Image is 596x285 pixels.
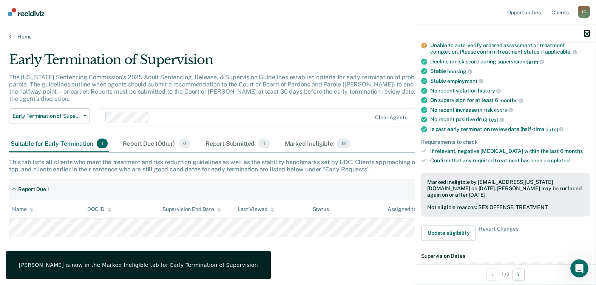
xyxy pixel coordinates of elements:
[283,136,352,152] div: Marked Ineligible
[29,234,46,240] span: Home
[8,8,44,16] img: Recidiviz
[447,68,472,74] span: housing
[15,66,136,79] p: How can we help?
[179,139,190,148] span: 0
[526,59,544,65] span: term
[430,116,590,123] div: No recent positive drug
[76,216,151,246] button: Messages
[9,159,587,173] div: This tab lists all clients who meet the treatment and risk reduction guidelines as well as the st...
[18,186,46,193] div: Report Due
[162,206,221,213] div: Supervision End Date
[100,234,127,240] span: Messages
[544,157,570,163] span: completed
[430,42,590,55] div: Unable to auto-verify ordered assessment or treatment completion. Please confirm treatment status...
[15,14,57,26] img: logo
[430,148,590,154] div: If relevant, negative [MEDICAL_DATA] within the last 6
[337,139,350,148] span: 12
[430,157,590,164] div: Confirm that any required treatment has been
[388,206,423,213] div: Assigned to
[578,6,590,18] button: Profile dropdown button
[430,77,590,84] div: Stable
[313,206,329,213] div: Status
[375,114,407,121] div: Clear agents
[97,139,108,148] span: 1
[19,262,258,268] div: [PERSON_NAME] is now in the Marked Ineligible tab for Early Termination of Supervision
[486,268,498,280] button: Previous Opportunity
[121,136,191,152] div: Report Due (Other)
[430,87,590,94] div: No recent violation
[48,186,50,193] div: 1
[430,126,590,132] div: Is past early termination review date (half-time
[8,89,144,109] div: Send us a message
[421,139,590,145] div: Requirements to check
[478,88,501,94] span: history
[15,95,126,103] div: Send us a message
[564,148,582,154] span: months
[103,12,118,27] div: Profile image for Krysty
[9,74,453,103] p: The [US_STATE] Sentencing Commission’s 2025 Adult Sentencing, Release, & Supervision Guidelines e...
[570,259,588,277] iframe: Intercom live chat
[88,12,103,27] img: Profile image for Kim
[479,225,518,240] span: Revert Changes
[130,12,144,26] div: Close
[238,206,274,213] div: Last Viewed
[430,97,590,104] div: On supervision for at least 6
[204,136,271,152] div: Report Submitted
[9,52,456,74] div: Early Termination of Supervision
[74,12,89,27] img: Profile image for Kelly
[415,264,596,284] div: 1 / 2
[12,113,80,119] span: Early Termination of Supervision
[578,6,590,18] div: J C
[9,136,109,152] div: Suitable for Early Termination
[494,107,513,113] span: score
[15,54,136,66] p: Hi [PERSON_NAME]
[447,78,483,84] span: employment
[489,117,504,123] span: test
[545,126,564,132] span: date)
[430,106,590,113] div: No recent increase in risk
[258,139,269,148] span: 1
[9,33,587,40] a: Home
[421,225,476,240] button: Update eligibility
[12,206,33,213] div: Name
[421,253,590,259] dt: Supervision Dates
[427,204,584,211] div: Not eligible reasons: SEX OFFENSE, TREATMENT
[430,58,590,65] div: Decline in risk score during supervision
[427,179,584,197] div: Marked ineligible by [EMAIL_ADDRESS][US_STATE][DOMAIN_NAME] on [DATE]. [PERSON_NAME] may be surfa...
[430,68,590,75] div: Stable
[87,206,111,213] div: DOC ID
[499,97,523,103] span: months
[513,268,525,280] button: Next Opportunity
